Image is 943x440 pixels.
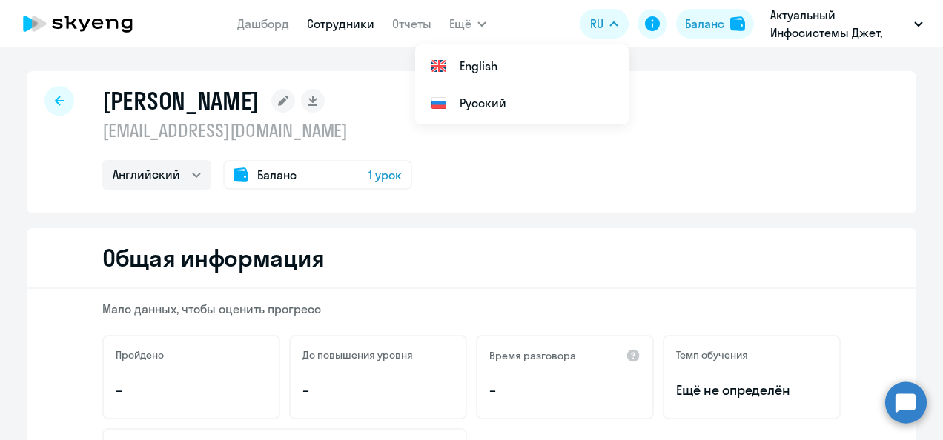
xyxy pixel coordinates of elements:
span: Баланс [257,166,297,184]
a: Отчеты [392,16,431,31]
p: – [116,381,267,400]
p: – [489,381,641,400]
span: Ещё не определён [676,381,827,400]
button: Ещё [449,9,486,39]
p: [EMAIL_ADDRESS][DOMAIN_NAME] [102,119,412,142]
button: Актуальный Инфосистемы Джет, ИНФОСИСТЕМЫ ДЖЕТ, АО [763,6,930,41]
h5: Темп обучения [676,348,748,361]
h5: Время разговора [489,349,576,362]
img: balance [730,16,745,31]
button: RU [580,9,629,39]
span: RU [590,15,603,33]
span: 1 урок [368,166,402,184]
a: Сотрудники [307,16,374,31]
span: Ещё [449,15,471,33]
h5: Пройдено [116,348,164,361]
img: Русский [430,94,448,112]
h1: [PERSON_NAME] [102,86,259,116]
h2: Общая информация [102,243,324,273]
div: Баланс [685,15,724,33]
a: Дашборд [237,16,289,31]
h5: До повышения уровня [302,348,413,361]
button: Балансbalance [676,9,754,39]
p: – [302,381,454,400]
img: English [430,57,448,75]
p: Актуальный Инфосистемы Джет, ИНФОСИСТЕМЫ ДЖЕТ, АО [770,6,908,41]
ul: Ещё [415,44,629,124]
p: Мало данных, чтобы оценить прогресс [102,301,841,317]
